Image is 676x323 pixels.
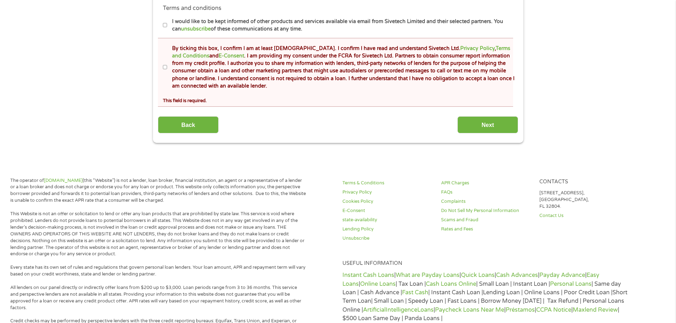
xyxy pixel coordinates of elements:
input: Back [158,116,219,134]
p: This Website is not an offer or solicitation to lend or offer any loan products that are prohibit... [10,211,306,257]
a: Cookies Policy [342,198,433,205]
a: Maxlend Review [573,306,618,313]
a: Terms & Conditions [342,180,433,186]
a: Personal Loans [550,280,592,288]
a: E-Consent [219,53,244,59]
p: The operator of (this “Website”) is not a lender, loan broker, financial institution, an agent or... [10,177,306,204]
label: Terms and conditions [163,5,221,12]
p: Every state has its own set of rules and regulations that govern personal loan lenders. Your loan... [10,264,306,278]
a: Instant Cash Loans [342,272,394,279]
a: Privacy Policy [460,45,495,51]
a: Loans [417,306,434,313]
a: Terms and Conditions [172,45,510,59]
a: Paycheck Loans Near Me [435,306,504,313]
a: Contact Us [539,212,630,219]
a: What are Payday Loans [396,272,460,279]
a: Cash Loans Online [426,280,476,288]
p: All lenders on our panel directly or indirectly offer loans from $200 up to $3,000. Loan periods ... [10,284,306,311]
a: Scams and Fraud [441,217,531,223]
a: Cash Advances [496,272,538,279]
a: Lending Policy [342,226,433,233]
a: [DOMAIN_NAME] [44,178,83,183]
a: Online Loans [360,280,396,288]
a: Do Not Sell My Personal Information [441,207,531,214]
p: | | | | | | | Tax Loan | | Small Loan | Instant Loan | | Same day Loan | Cash Advance | | Instant... [342,271,630,323]
label: I would like to be kept informed of other products and services available via email from Sivetech... [167,18,515,33]
a: Privacy Policy [342,189,433,196]
a: Complaints [441,198,531,205]
h4: Useful Information [342,260,630,267]
a: Easy Loans [342,272,599,287]
a: CCPA Notice [536,306,571,313]
a: Intelligence [386,306,417,313]
a: E-Consent [342,207,433,214]
a: Rates and Fees [441,226,531,233]
a: Unsubscribe [342,235,433,242]
a: Payday Advance [539,272,585,279]
a: Artificial [363,306,386,313]
div: This field is required. [163,95,513,104]
p: [STREET_ADDRESS], [GEOGRAPHIC_DATA], FL 32804. [539,190,630,210]
label: By ticking this box, I confirm I am at least [DEMOGRAPHIC_DATA]. I confirm I have read and unders... [167,45,515,90]
input: Next [457,116,518,134]
a: Fast Cash [402,289,428,296]
a: state-availability [342,217,433,223]
h4: Contacts [539,179,630,185]
a: FAQs [441,189,531,196]
a: APR Charges [441,180,531,186]
a: Quick Loans [461,272,495,279]
a: Préstamos [506,306,535,313]
a: unsubscribe [181,26,211,32]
